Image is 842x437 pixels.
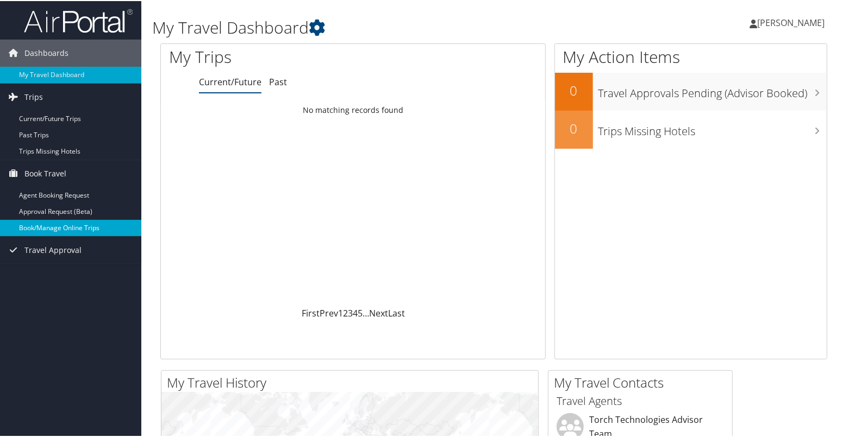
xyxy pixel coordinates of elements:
[24,236,82,263] span: Travel Approval
[24,39,68,66] span: Dashboards
[555,72,827,110] a: 0Travel Approvals Pending (Advisor Booked)
[338,306,343,318] a: 1
[388,306,405,318] a: Last
[24,7,133,33] img: airportal-logo.png
[554,372,732,391] h2: My Travel Contacts
[343,306,348,318] a: 2
[598,117,827,138] h3: Trips Missing Hotels
[161,99,545,119] td: No matching records found
[353,306,358,318] a: 4
[24,83,43,110] span: Trips
[555,80,593,99] h2: 0
[557,392,724,408] h3: Travel Agents
[199,75,261,87] a: Current/Future
[369,306,388,318] a: Next
[555,110,827,148] a: 0Trips Missing Hotels
[269,75,287,87] a: Past
[302,306,320,318] a: First
[167,372,538,391] h2: My Travel History
[348,306,353,318] a: 3
[555,118,593,137] h2: 0
[750,5,835,38] a: [PERSON_NAME]
[598,79,827,100] h3: Travel Approvals Pending (Advisor Booked)
[152,15,608,38] h1: My Travel Dashboard
[757,16,825,28] span: [PERSON_NAME]
[363,306,369,318] span: …
[320,306,338,318] a: Prev
[24,159,66,186] span: Book Travel
[169,45,377,67] h1: My Trips
[555,45,827,67] h1: My Action Items
[358,306,363,318] a: 5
